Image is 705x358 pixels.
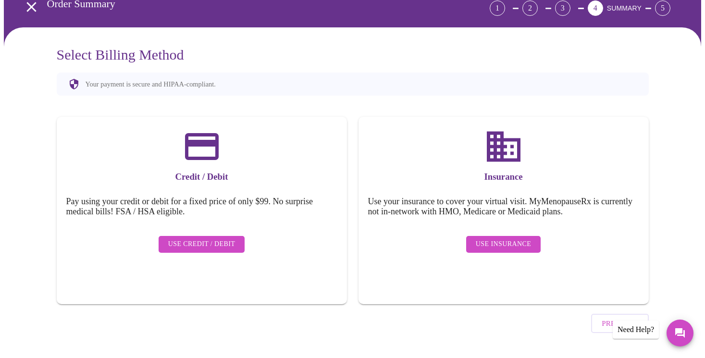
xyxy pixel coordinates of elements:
[655,0,670,16] div: 5
[613,321,659,339] div: Need Help?
[86,80,216,88] p: Your payment is secure and HIPAA-compliant.
[57,47,649,63] h3: Select Billing Method
[466,236,541,253] button: Use Insurance
[168,238,235,250] span: Use Credit / Debit
[66,172,337,182] h3: Credit / Debit
[368,197,639,217] h5: Use your insurance to cover your virtual visit. MyMenopauseRx is currently not in-network with HM...
[159,236,245,253] button: Use Credit / Debit
[607,4,642,12] span: SUMMARY
[522,0,538,16] div: 2
[555,0,570,16] div: 3
[476,238,531,250] span: Use Insurance
[588,0,603,16] div: 4
[368,172,639,182] h3: Insurance
[490,0,505,16] div: 1
[602,317,638,330] span: Previous
[66,197,337,217] h5: Pay using your credit or debit for a fixed price of only $99. No surprise medical bills! FSA / HS...
[591,314,648,333] button: Previous
[667,320,693,346] button: Messages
